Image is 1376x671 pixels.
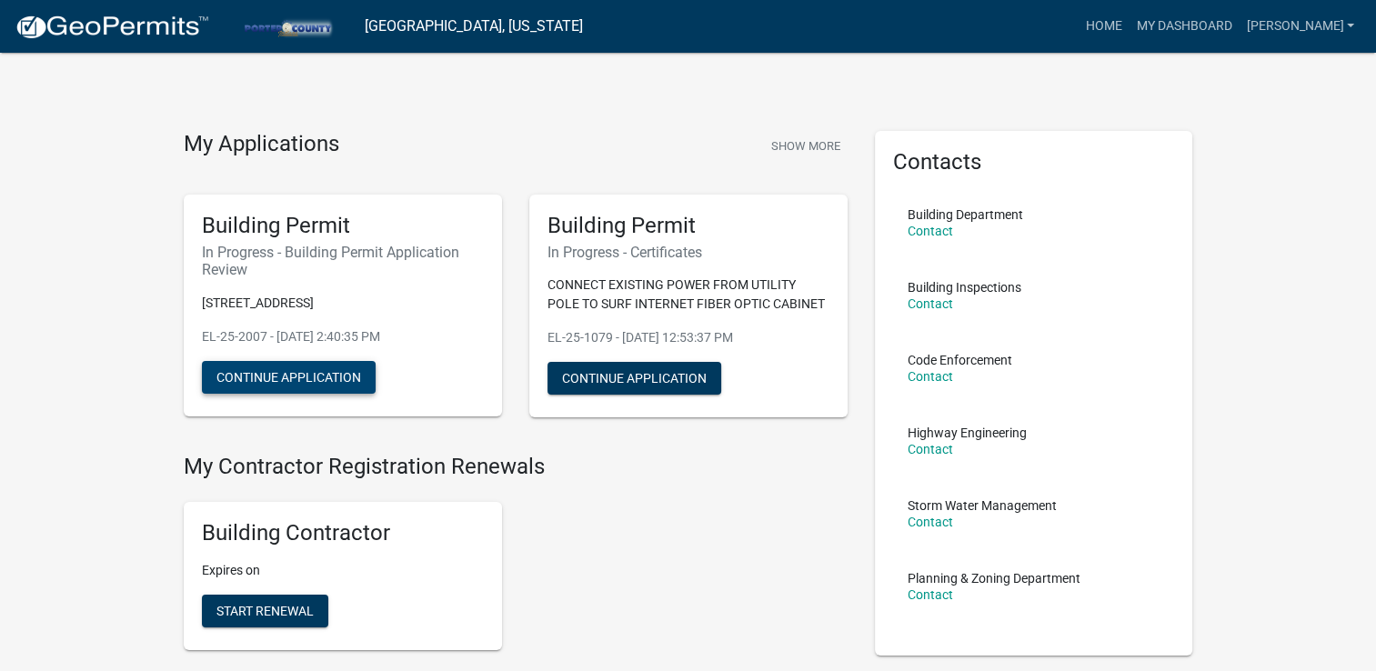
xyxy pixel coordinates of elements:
[547,328,829,347] p: EL-25-1079 - [DATE] 12:53:37 PM
[547,213,829,239] h5: Building Permit
[184,131,339,158] h4: My Applications
[908,296,953,311] a: Contact
[202,244,484,278] h6: In Progress - Building Permit Application Review
[202,213,484,239] h5: Building Permit
[547,275,829,314] p: CONNECT EXISTING POWER FROM UTILITY POLE TO SURF INTERNET FIBER OPTIC CABINET
[908,572,1080,585] p: Planning & Zoning Department
[908,499,1057,512] p: Storm Water Management
[1078,9,1129,44] a: Home
[202,595,328,627] button: Start Renewal
[202,327,484,346] p: EL-25-2007 - [DATE] 2:40:35 PM
[216,604,314,618] span: Start Renewal
[908,515,953,529] a: Contact
[184,454,848,665] wm-registration-list-section: My Contractor Registration Renewals
[184,454,848,480] h4: My Contractor Registration Renewals
[908,426,1027,439] p: Highway Engineering
[908,587,953,602] a: Contact
[908,442,953,456] a: Contact
[202,361,376,394] button: Continue Application
[893,149,1175,175] h5: Contacts
[224,14,350,38] img: Porter County, Indiana
[365,11,583,42] a: [GEOGRAPHIC_DATA], [US_STATE]
[908,369,953,384] a: Contact
[202,561,484,580] p: Expires on
[202,520,484,546] h5: Building Contractor
[547,244,829,261] h6: In Progress - Certificates
[908,354,1012,366] p: Code Enforcement
[908,208,1023,221] p: Building Department
[764,131,848,161] button: Show More
[547,362,721,395] button: Continue Application
[908,281,1021,294] p: Building Inspections
[202,294,484,313] p: [STREET_ADDRESS]
[908,224,953,238] a: Contact
[1129,9,1239,44] a: My Dashboard
[1239,9,1361,44] a: [PERSON_NAME]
